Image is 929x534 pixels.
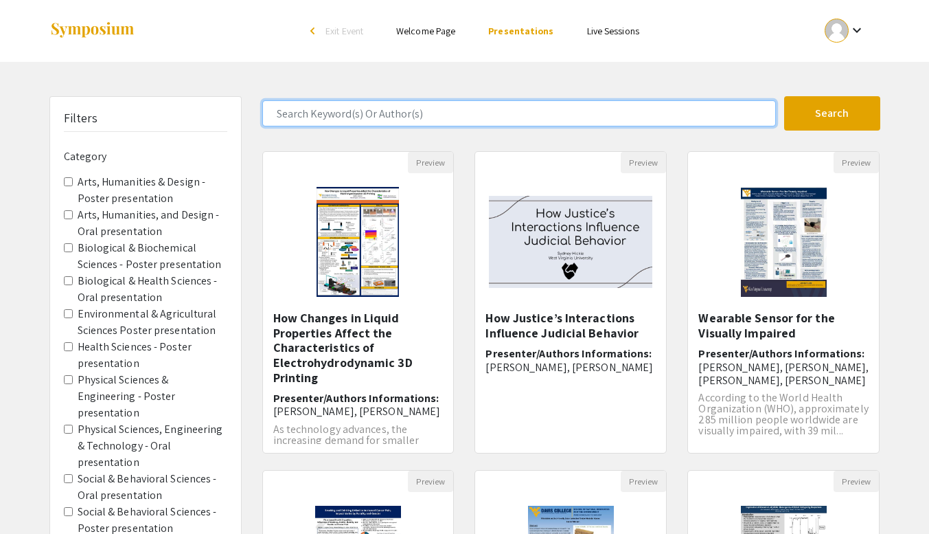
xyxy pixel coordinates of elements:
div: arrow_back_ios [310,27,319,35]
h6: Presenter/Authors Informations: [698,347,869,387]
img: <p>How Changes in Liquid Properties Affect the Characteristics of Electrohydrodynamic 3D Printing... [303,173,413,311]
h5: Wearable Sensor for the Visually Impaired [698,311,869,340]
h5: Filters [64,111,98,126]
button: Search [784,96,880,131]
a: Welcome Page [396,25,455,37]
label: Arts, Humanities, and Design - Oral presentation [78,207,227,240]
label: Physical Sciences, Engineering & Technology - Oral presentation [78,421,227,471]
label: Biological & Biochemical Sciences - Poster presentation [78,240,227,273]
div: Open Presentation <p>How Changes in Liquid Properties Affect the Characteristics of Electrohydrod... [262,151,455,454]
label: Arts, Humanities & Design - Poster presentation [78,174,227,207]
img: Symposium by ForagerOne [49,21,135,40]
img: <p>Wearable Sensor for the Visually Impaired</p> [727,173,840,311]
button: Preview [834,152,879,173]
p: According to the World Health Organization (WHO), approximately 285 million people worldwide are ... [698,392,869,436]
label: Environmental & Agricultural Sciences Poster presentation [78,306,227,339]
label: Physical Sciences & Engineering - Poster presentation [78,372,227,421]
mat-icon: Expand account dropdown [849,22,865,38]
button: Preview [408,471,453,492]
button: Preview [621,152,666,173]
button: Preview [834,471,879,492]
h6: Presenter/Authors Informations: [485,347,656,373]
h6: Category [64,150,227,163]
h6: Presenter/Authors Informations: [273,392,444,418]
a: Live Sessions [587,25,639,37]
h5: How Justice’s Interactions Influence Judicial Behavior [485,311,656,340]
iframe: Chat [10,472,58,524]
button: Expand account dropdown [810,15,880,46]
div: Open Presentation <p class="ql-align-center"><span style="background-color: transparent; color: r... [474,151,667,454]
label: Health Sciences - Poster presentation [78,339,227,372]
input: Search Keyword(s) Or Author(s) [262,100,776,126]
span: [PERSON_NAME], [PERSON_NAME], [PERSON_NAME], [PERSON_NAME] [698,360,869,388]
button: Preview [621,471,666,492]
img: <p class="ql-align-center"><span style="background-color: transparent; color: rgb(0, 0, 0);">How ... [475,182,666,302]
span: [PERSON_NAME], [PERSON_NAME] [273,404,441,419]
button: Preview [408,152,453,173]
span: [PERSON_NAME], [PERSON_NAME] [485,360,653,375]
label: Biological & Health Sciences - Oral presentation [78,273,227,306]
h5: How Changes in Liquid Properties Affect the Characteristics of Electrohydrodynamic 3D Printing [273,311,444,385]
label: Social & Behavioral Sciences - Oral presentation [78,471,227,504]
p: As technology advances, the increasing demand for smaller components leads to more advanced produ... [273,424,444,479]
a: Presentations [488,25,553,37]
div: Open Presentation <p>Wearable Sensor for the Visually Impaired</p> [687,151,880,454]
span: Exit Event [325,25,363,37]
